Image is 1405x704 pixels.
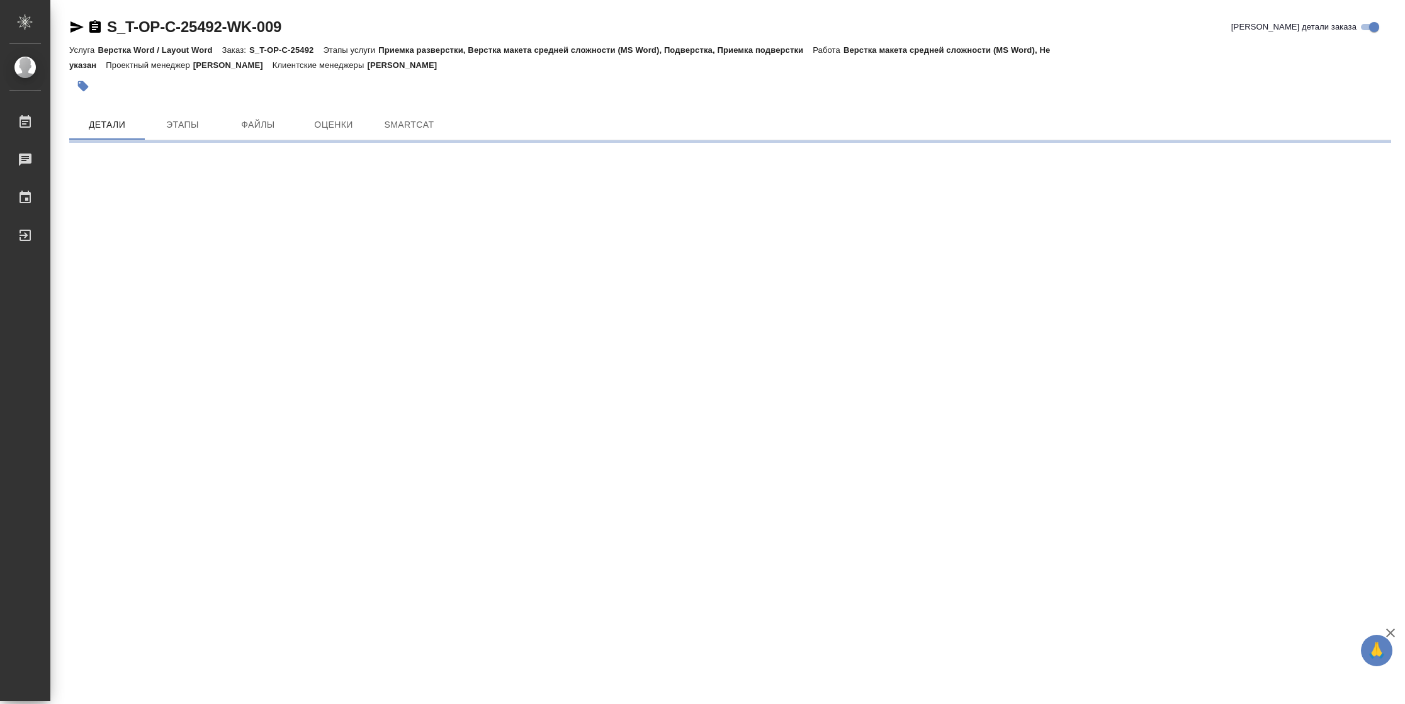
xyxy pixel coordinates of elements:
[106,60,193,70] p: Проектный менеджер
[323,45,378,55] p: Этапы услуги
[378,45,813,55] p: Приемка разверстки, Верстка макета средней сложности (MS Word), Подверстка, Приемка подверстки
[87,20,103,35] button: Скопировать ссылку
[273,60,368,70] p: Клиентские менеджеры
[69,20,84,35] button: Скопировать ссылку для ЯМессенджера
[193,60,273,70] p: [PERSON_NAME]
[77,117,137,133] span: Детали
[152,117,213,133] span: Этапы
[379,117,439,133] span: SmartCat
[107,18,281,35] a: S_T-OP-C-25492-WK-009
[813,45,844,55] p: Работа
[98,45,222,55] p: Верстка Word / Layout Word
[69,72,97,100] button: Добавить тэг
[69,45,98,55] p: Услуга
[367,60,446,70] p: [PERSON_NAME]
[1361,635,1392,666] button: 🙏
[303,117,364,133] span: Оценки
[1231,21,1357,33] span: [PERSON_NAME] детали заказа
[222,45,249,55] p: Заказ:
[228,117,288,133] span: Файлы
[249,45,323,55] p: S_T-OP-C-25492
[1366,637,1387,664] span: 🙏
